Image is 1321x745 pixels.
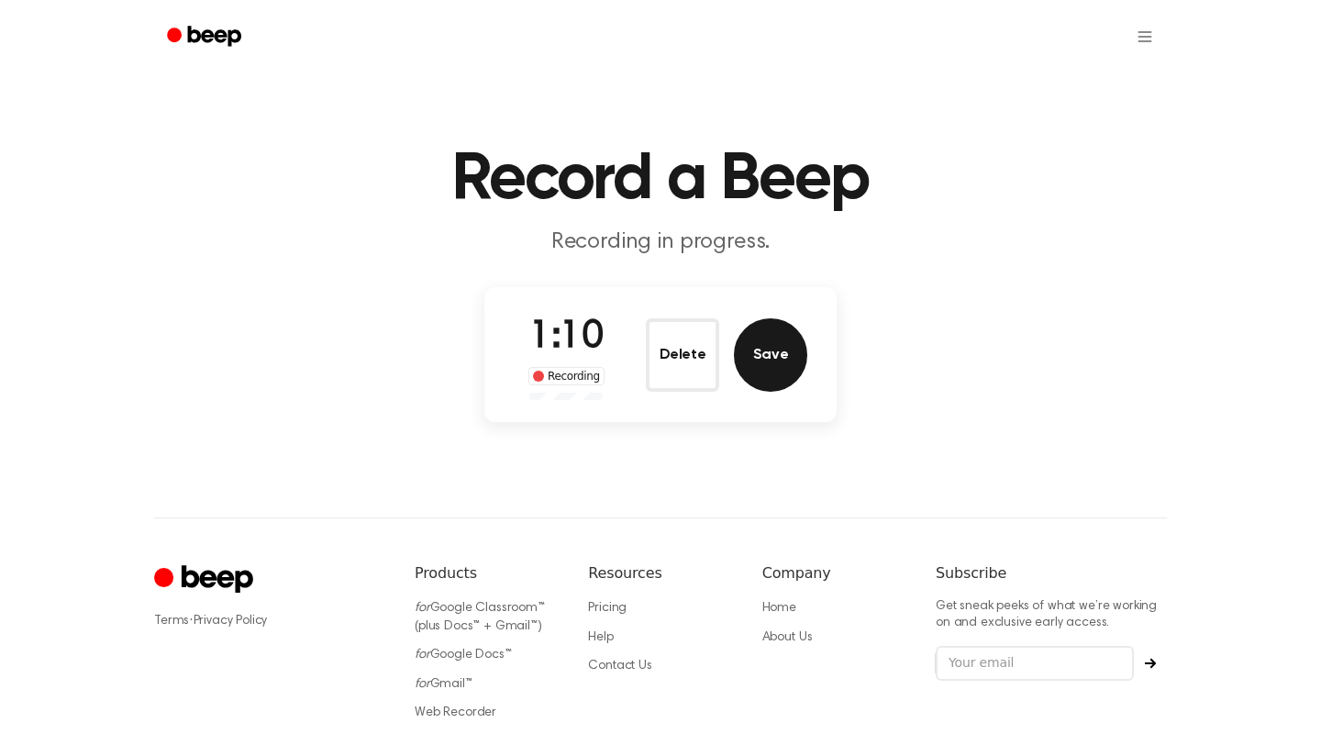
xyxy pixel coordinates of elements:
a: Privacy Policy [194,615,268,628]
h6: Subscribe [936,562,1167,584]
a: Terms [154,615,189,628]
a: forGoogle Docs™ [415,649,512,662]
a: forGmail™ [415,678,472,691]
a: Cruip [154,562,258,598]
span: 1:10 [529,318,603,357]
input: Your email [936,646,1134,681]
a: Home [762,602,796,615]
p: Recording in progress. [308,228,1013,258]
a: About Us [762,631,813,644]
h1: Record a Beep [191,147,1130,213]
button: Delete Audio Record [646,318,719,392]
i: for [415,602,430,615]
button: Save Audio Record [734,318,807,392]
button: Open menu [1123,15,1167,59]
a: Web Recorder [415,706,496,719]
p: Get sneak peeks of what we’re working on and exclusive early access. [936,599,1167,631]
h6: Company [762,562,906,584]
div: · [154,612,385,630]
a: Help [588,631,613,644]
a: Pricing [588,602,627,615]
button: Subscribe [1134,658,1167,669]
a: Contact Us [588,660,651,673]
h6: Products [415,562,559,584]
a: Beep [154,19,258,55]
a: forGoogle Classroom™ (plus Docs™ + Gmail™) [415,602,545,633]
div: Recording [528,367,605,385]
i: for [415,649,430,662]
i: for [415,678,430,691]
h6: Resources [588,562,732,584]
